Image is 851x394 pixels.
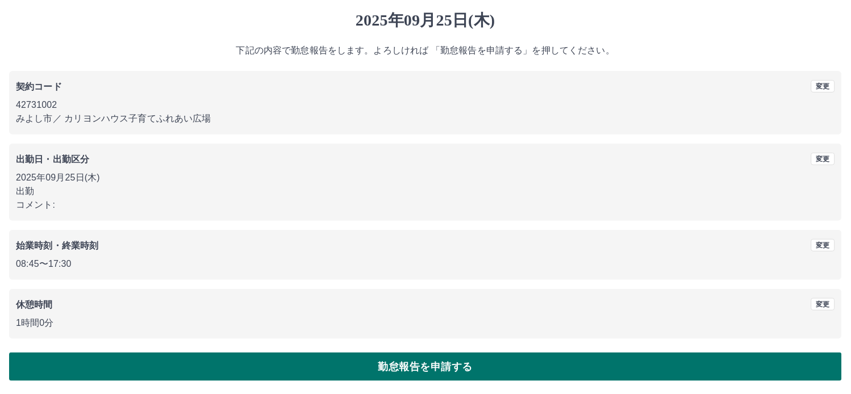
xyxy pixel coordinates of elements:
[16,257,835,271] p: 08:45 〜 17:30
[16,82,62,91] b: 契約コード
[16,112,835,125] p: みよし市 ／ カリヨンハウス子育てふれあい広場
[16,185,835,198] p: 出勤
[16,198,835,212] p: コメント:
[811,298,835,311] button: 変更
[16,171,835,185] p: 2025年09月25日(木)
[16,300,53,309] b: 休憩時間
[811,153,835,165] button: 変更
[16,98,835,112] p: 42731002
[9,11,842,30] h1: 2025年09月25日(木)
[811,80,835,93] button: 変更
[16,241,98,250] b: 始業時刻・終業時刻
[16,154,89,164] b: 出勤日・出勤区分
[16,316,835,330] p: 1時間0分
[9,353,842,381] button: 勤怠報告を申請する
[9,44,842,57] p: 下記の内容で勤怠報告をします。よろしければ 「勤怠報告を申請する」を押してください。
[811,239,835,252] button: 変更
